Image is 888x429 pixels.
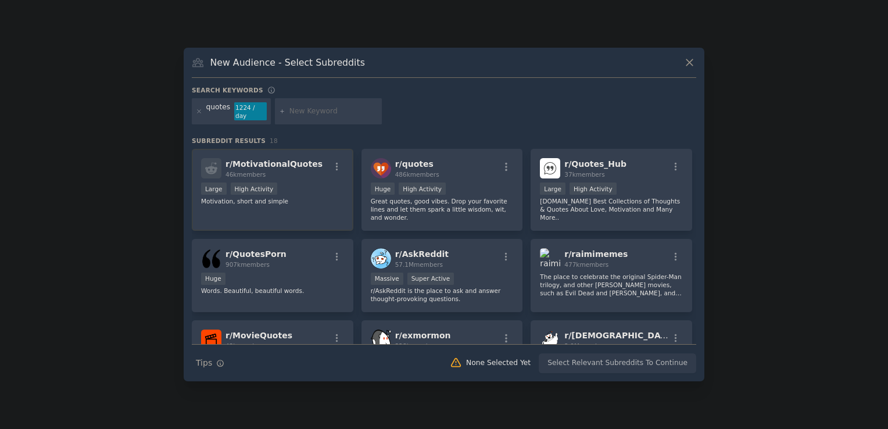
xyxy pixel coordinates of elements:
[289,106,378,117] input: New Keyword
[371,158,391,178] img: quotes
[395,331,451,340] span: r/ exmormon
[192,137,266,145] span: Subreddit Results
[540,330,560,350] img: atheism
[371,330,391,350] img: exmormon
[371,273,403,285] div: Massive
[192,353,228,373] button: Tips
[540,248,560,269] img: raimimemes
[395,171,439,178] span: 486k members
[395,159,434,169] span: r/ quotes
[564,171,604,178] span: 37k members
[564,342,608,349] span: 2.9M members
[192,86,263,94] h3: Search keywords
[564,261,608,268] span: 477k members
[225,261,270,268] span: 907k members
[234,102,267,121] div: 1224 / day
[570,183,617,195] div: High Activity
[201,287,344,295] p: Words. Beautiful, beautiful words.
[399,183,446,195] div: High Activity
[225,331,292,340] span: r/ MovieQuotes
[225,342,266,349] span: 42k members
[395,249,449,259] span: r/ AskReddit
[540,183,565,195] div: Large
[540,197,683,221] p: [DOMAIN_NAME] Best Collections of Thoughts & Quotes About Love, Motivation and Many More..
[371,183,395,195] div: Huge
[225,171,266,178] span: 46k members
[407,273,454,285] div: Super Active
[540,273,683,297] p: The place to celebrate the original Spider-Man trilogy, and other [PERSON_NAME] movies, such as E...
[201,330,221,350] img: MovieQuotes
[201,248,221,269] img: QuotesPorn
[196,357,212,369] span: Tips
[201,273,225,285] div: Huge
[564,159,626,169] span: r/ Quotes_Hub
[371,197,514,221] p: Great quotes, good vibes. Drop your favorite lines and let them spark a little wisdom, wit, and w...
[371,248,391,269] img: AskReddit
[395,342,439,349] span: 328k members
[231,183,278,195] div: High Activity
[371,287,514,303] p: r/AskReddit is the place to ask and answer thought-provoking questions.
[206,102,231,121] div: quotes
[540,158,560,178] img: Quotes_Hub
[564,249,628,259] span: r/ raimimemes
[564,331,675,340] span: r/ [DEMOGRAPHIC_DATA]
[270,137,278,144] span: 18
[395,261,443,268] span: 57.1M members
[225,249,287,259] span: r/ QuotesPorn
[466,358,531,369] div: None Selected Yet
[201,197,344,205] p: Motivation, short and simple
[210,56,365,69] h3: New Audience - Select Subreddits
[225,159,323,169] span: r/ MotivationalQuotes
[201,183,227,195] div: Large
